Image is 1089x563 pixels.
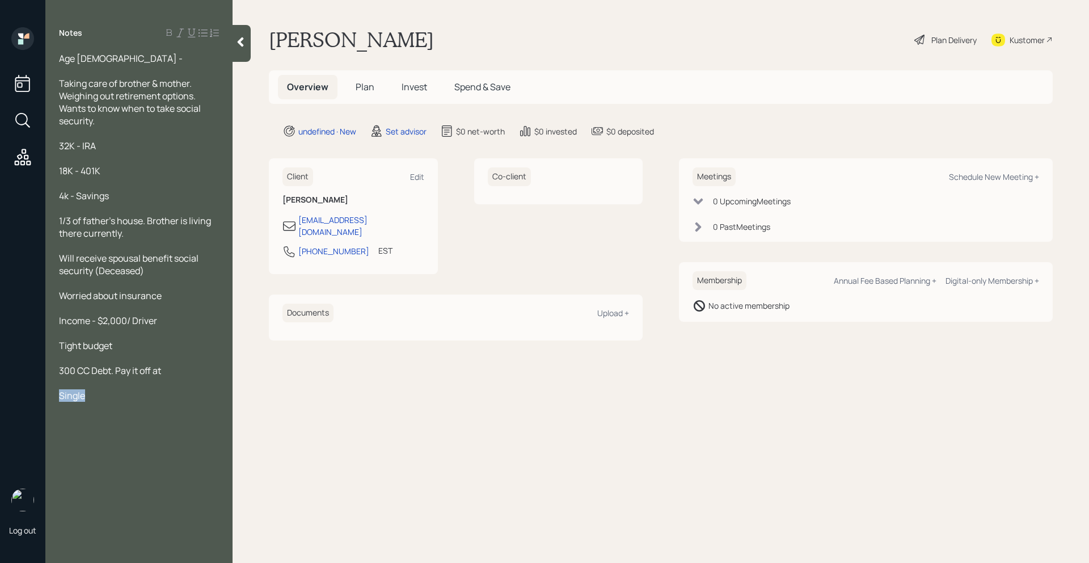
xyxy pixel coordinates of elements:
[59,364,161,377] span: 300 CC Debt. Pay it off at
[298,125,356,137] div: undefined · New
[456,125,505,137] div: $0 net-worth
[59,27,82,39] label: Notes
[282,304,334,322] h6: Documents
[59,252,200,277] span: Will receive spousal benefit social security (Deceased)
[59,389,85,402] span: Single
[693,167,736,186] h6: Meetings
[410,171,424,182] div: Edit
[59,190,109,202] span: 4k - Savings
[59,165,100,177] span: 18K - 401K
[59,339,112,352] span: Tight budget
[488,167,531,186] h6: Co-client
[59,52,183,65] span: Age [DEMOGRAPHIC_DATA] -
[11,489,34,511] img: retirable_logo.png
[402,81,427,93] span: Invest
[597,308,629,318] div: Upload +
[298,214,424,238] div: [EMAIL_ADDRESS][DOMAIN_NAME]
[713,195,791,207] div: 0 Upcoming Meeting s
[59,77,202,127] span: Taking care of brother & mother. Weighing out retirement options. Wants to know when to take soci...
[931,34,977,46] div: Plan Delivery
[9,525,36,536] div: Log out
[298,245,369,257] div: [PHONE_NUMBER]
[59,314,157,327] span: Income - $2,000/ Driver
[378,245,392,257] div: EST
[269,27,434,52] h1: [PERSON_NAME]
[454,81,510,93] span: Spend & Save
[713,221,770,233] div: 0 Past Meeting s
[282,195,424,205] h6: [PERSON_NAME]
[946,275,1039,286] div: Digital-only Membership +
[59,140,96,152] span: 32K - IRA
[949,171,1039,182] div: Schedule New Meeting +
[59,289,162,302] span: Worried about insurance
[282,167,313,186] h6: Client
[708,300,790,312] div: No active membership
[1010,34,1045,46] div: Kustomer
[356,81,374,93] span: Plan
[834,275,936,286] div: Annual Fee Based Planning +
[534,125,577,137] div: $0 invested
[59,215,213,240] span: 1/3 of father's house. Brother is living there currently.
[386,125,427,137] div: Set advisor
[287,81,328,93] span: Overview
[606,125,654,137] div: $0 deposited
[693,271,746,290] h6: Membership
